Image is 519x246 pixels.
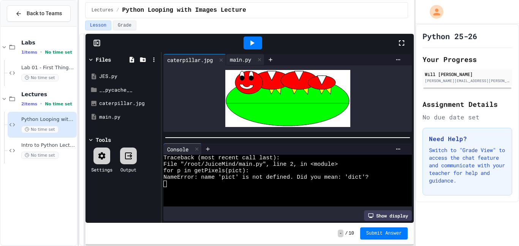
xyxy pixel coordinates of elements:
[99,113,158,121] div: main.py
[425,71,510,78] div: Will [PERSON_NAME]
[21,152,59,159] span: No time set
[422,113,512,122] div: No due date set
[120,166,136,173] div: Output
[99,73,158,80] div: JES.py
[21,50,37,55] span: 1 items
[364,210,412,221] div: Show display
[163,174,369,181] span: NameError: name 'pict' is not defined. Did you mean: 'dict'?
[163,143,202,155] div: Console
[85,21,111,30] button: Lesson
[360,227,408,240] button: Submit Answer
[91,166,112,173] div: Settings
[338,230,343,237] span: -
[122,6,246,15] span: Python Looping with Images Lecture
[21,65,75,71] span: Lab 01 - First Things First
[99,86,158,94] div: __pycache__
[21,142,75,149] span: Intro to Python Lecture
[366,230,402,236] span: Submit Answer
[163,56,217,64] div: caterpillar.jpg
[96,136,111,144] div: Tools
[27,10,62,17] span: Back to Teams
[45,50,72,55] span: No time set
[429,146,506,184] p: Switch to "Grade View" to access the chat feature and communicate with your teacher for help and ...
[226,54,264,65] div: main.py
[345,230,348,236] span: /
[429,134,506,143] h3: Need Help?
[40,101,42,107] span: •
[99,100,158,107] div: caterpillar.jpg
[422,31,477,41] h1: Python 25-26
[163,54,226,65] div: caterpillar.jpg
[226,56,255,63] div: main.py
[21,126,59,133] span: No time set
[21,91,75,98] span: Lectures
[425,78,510,84] div: [PERSON_NAME][EMAIL_ADDRESS][PERSON_NAME][DOMAIN_NAME]
[116,7,119,13] span: /
[45,102,72,106] span: No time set
[21,74,59,81] span: No time set
[422,3,445,21] div: My Account
[92,7,114,13] span: Lectures
[422,54,512,65] h2: Your Progress
[422,99,512,110] h2: Assignment Details
[163,145,192,153] div: Console
[21,102,37,106] span: 2 items
[348,230,354,236] span: 10
[163,161,338,168] span: File "/root/JuiceMind/main.py", line 2, in <module>
[225,70,350,127] img: Z
[96,56,111,63] div: Files
[163,168,249,174] span: for p in getPixels(pict):
[40,49,42,55] span: •
[7,5,71,22] button: Back to Teams
[163,155,280,161] span: Traceback (most recent call last):
[21,39,75,46] span: Labs
[21,116,75,123] span: Python Looping with Images Lecture
[113,21,136,30] button: Grade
